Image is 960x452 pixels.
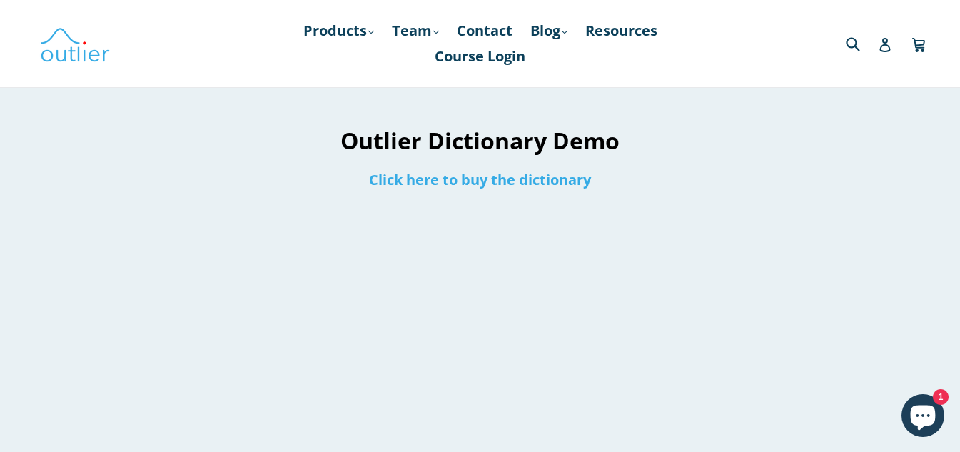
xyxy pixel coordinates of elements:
a: Products [296,18,381,44]
a: Resources [578,18,665,44]
a: Team [385,18,446,44]
inbox-online-store-chat: Shopify online store chat [897,394,949,441]
h1: Outlier Dictionary Demo [247,125,713,156]
a: Contact [450,18,520,44]
a: Course Login [428,44,532,69]
a: Blog [523,18,575,44]
input: Search [842,29,881,58]
a: Click here to buy the dictionary [369,170,591,189]
img: Outlier Linguistics [39,23,111,64]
